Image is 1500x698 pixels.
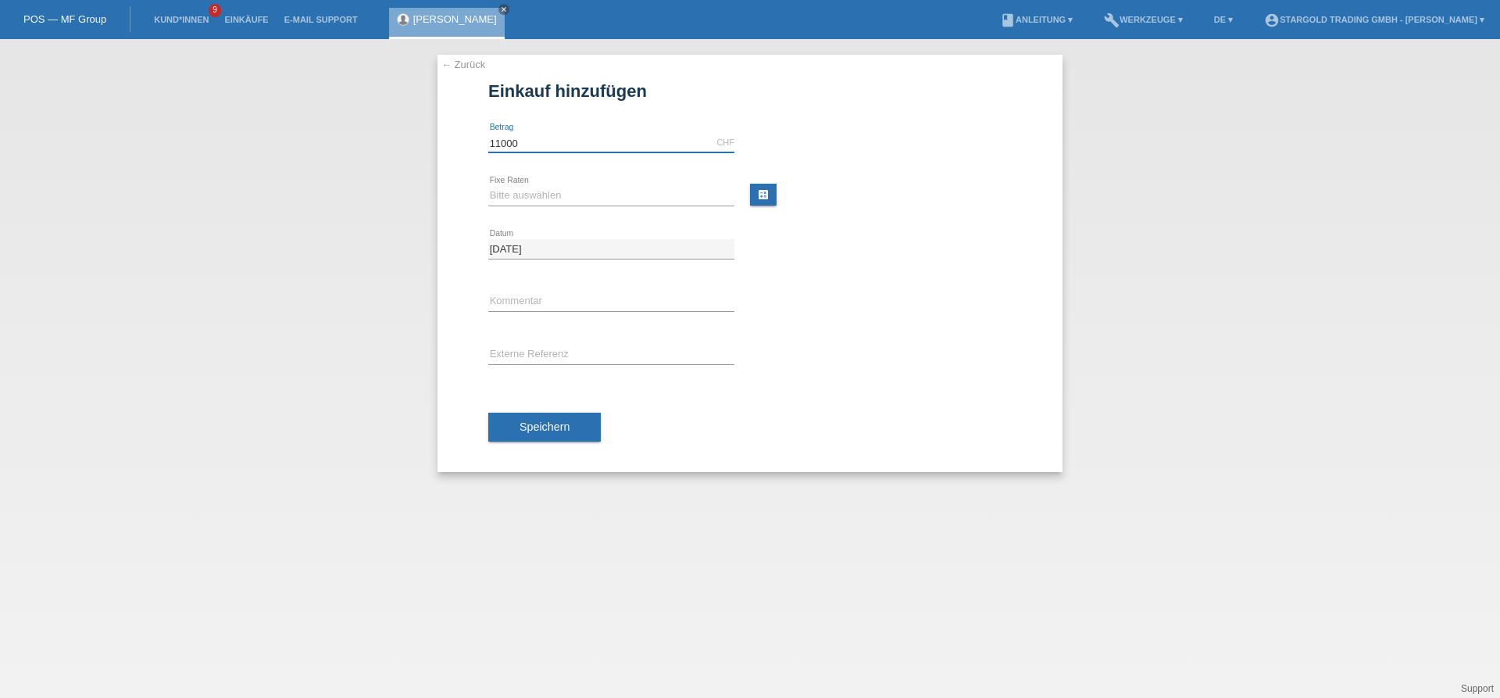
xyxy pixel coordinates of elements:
[520,421,570,433] span: Speichern
[1096,15,1191,24] a: buildWerkzeuge ▾
[750,184,777,206] a: calculate
[488,81,1012,101] h1: Einkauf hinzufügen
[757,188,770,201] i: calculate
[413,13,497,25] a: [PERSON_NAME]
[1104,13,1120,28] i: build
[488,413,601,442] button: Speichern
[209,4,221,17] span: 9
[146,15,216,24] a: Kund*innen
[1000,13,1016,28] i: book
[1264,13,1280,28] i: account_circle
[500,5,508,13] i: close
[1461,683,1494,694] a: Support
[716,138,734,147] div: CHF
[1206,15,1241,24] a: DE ▾
[216,15,276,24] a: Einkäufe
[1256,15,1492,24] a: account_circleStargold Trading GmbH - [PERSON_NAME] ▾
[992,15,1080,24] a: bookAnleitung ▾
[498,4,509,15] a: close
[441,59,485,70] a: ← Zurück
[277,15,366,24] a: E-Mail Support
[23,13,106,25] a: POS — MF Group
